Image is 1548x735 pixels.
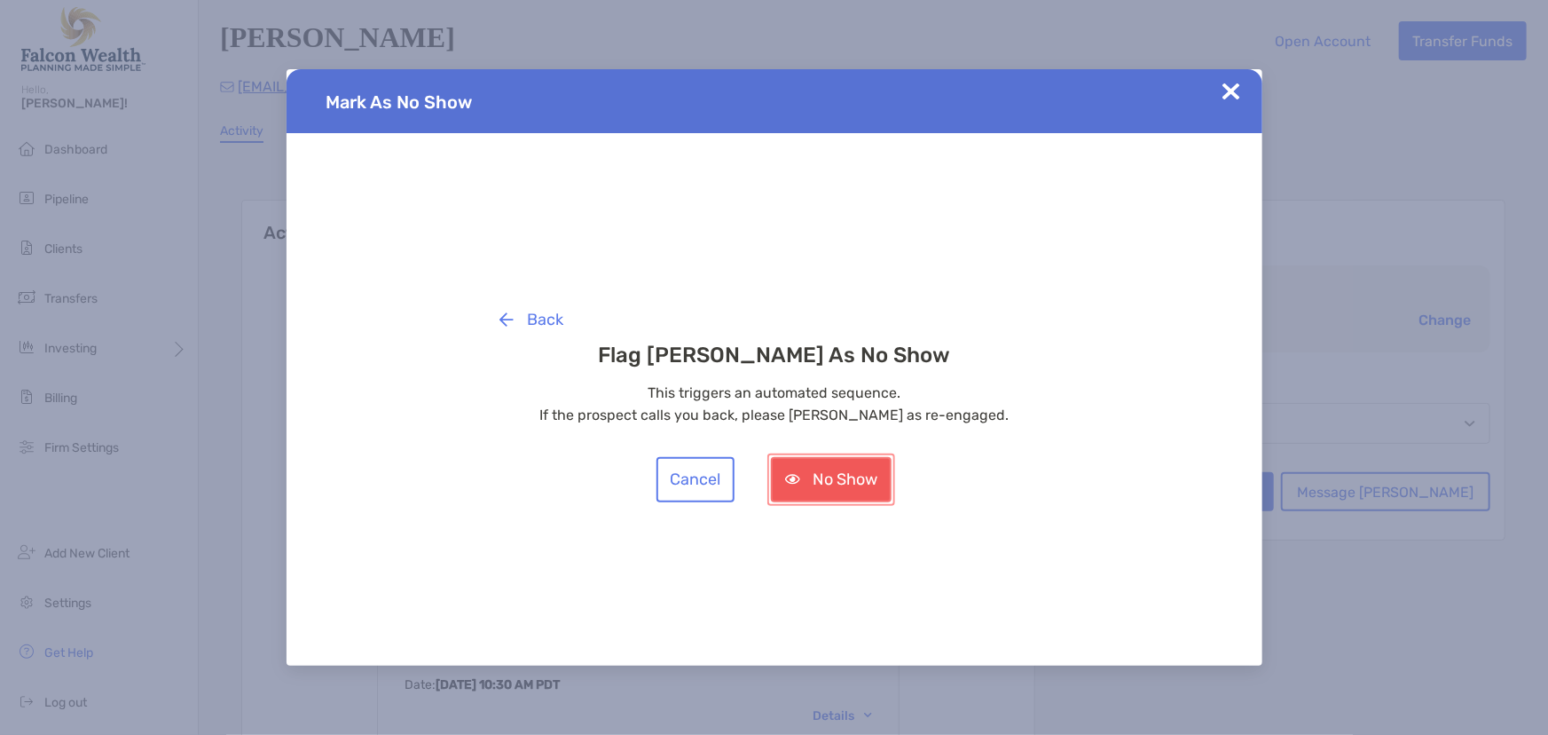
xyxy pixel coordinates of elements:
[771,457,892,502] button: No Show
[326,91,473,113] span: Mark As No Show
[1222,83,1240,100] img: Close Updates Zoe
[486,404,1063,426] p: If the prospect calls you back, please [PERSON_NAME] as re-engaged.
[656,457,735,502] button: Cancel
[486,343,1063,367] h3: Flag [PERSON_NAME] As No Show
[486,297,578,343] button: Back
[499,312,514,327] img: button icon
[486,382,1063,404] p: This triggers an automated sequence.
